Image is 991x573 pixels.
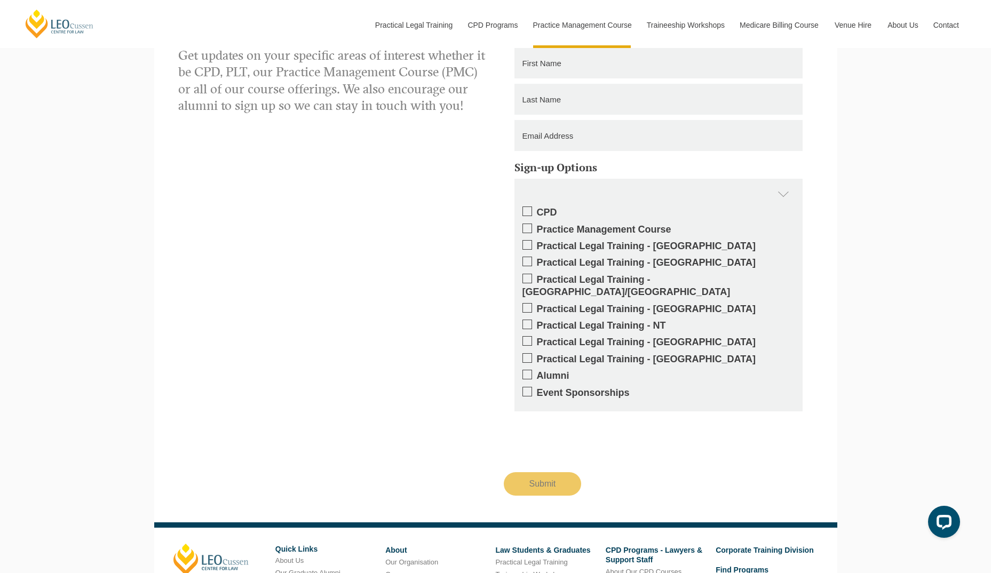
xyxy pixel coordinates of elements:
input: Submit [504,472,582,496]
p: Get updates on your specific areas of interest whether it be CPD, PLT, our Practice Management Co... [178,47,488,114]
input: Last Name [514,84,803,115]
a: CPD Programs - Lawyers & Support Staff [606,546,702,564]
label: Event Sponsorships [522,387,795,399]
a: Practical Legal Training [495,558,567,566]
a: Venue Hire [827,2,879,48]
label: Alumni [522,370,795,382]
iframe: LiveChat chat widget [919,502,964,546]
a: Law Students & Graduates [495,546,590,554]
a: Our Organisation [385,558,438,566]
a: About [385,546,407,554]
label: CPD [522,206,795,219]
input: First Name [514,47,803,78]
label: Practical Legal Training - NT [522,320,795,332]
label: Practical Legal Training - [GEOGRAPHIC_DATA] [522,240,795,252]
a: About Us [879,2,925,48]
a: [PERSON_NAME] Centre for Law [24,9,95,39]
a: Contact [925,2,967,48]
label: Practical Legal Training - [GEOGRAPHIC_DATA] [522,353,795,365]
label: Practical Legal Training - [GEOGRAPHIC_DATA]/[GEOGRAPHIC_DATA] [522,274,795,299]
a: Practice Management Course [525,2,639,48]
label: Practical Legal Training - [GEOGRAPHIC_DATA] [522,336,795,348]
label: Practice Management Course [522,224,795,236]
a: CPD Programs [459,2,525,48]
h6: Quick Links [275,545,377,553]
iframe: reCAPTCHA [504,420,666,461]
label: Practical Legal Training - [GEOGRAPHIC_DATA] [522,303,795,315]
a: Traineeship Workshops [639,2,732,48]
h5: Sign-up Options [514,162,803,173]
a: Corporate Training Division [716,546,814,554]
a: Practical Legal Training [367,2,460,48]
input: Email Address [514,120,803,151]
a: Medicare Billing Course [732,2,827,48]
a: About Us [275,556,304,564]
label: Practical Legal Training - [GEOGRAPHIC_DATA] [522,257,795,269]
